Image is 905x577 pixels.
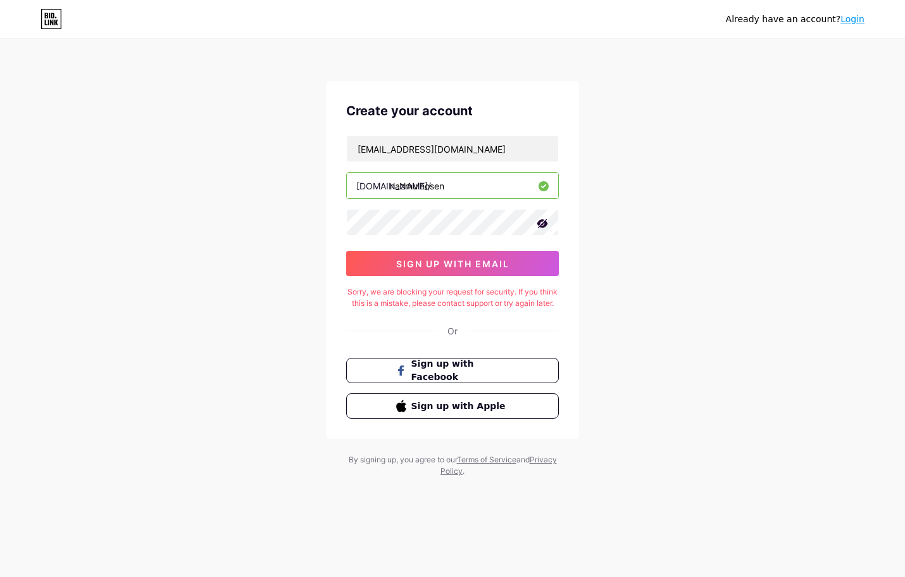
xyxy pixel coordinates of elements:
[396,258,509,269] span: sign up with email
[356,179,431,193] div: [DOMAIN_NAME]/
[411,400,509,413] span: Sign up with Apple
[346,101,559,120] div: Create your account
[447,324,458,338] div: Or
[726,13,864,26] div: Already have an account?
[346,286,559,309] div: Sorry, we are blocking your request for security. If you think this is a mistake, please contact ...
[347,136,558,162] input: Email
[346,393,559,419] button: Sign up with Apple
[411,357,509,384] span: Sign up with Facebook
[346,251,559,276] button: sign up with email
[840,14,864,24] a: Login
[347,173,558,198] input: username
[346,358,559,383] button: Sign up with Facebook
[345,454,560,477] div: By signing up, you agree to our and .
[457,455,516,464] a: Terms of Service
